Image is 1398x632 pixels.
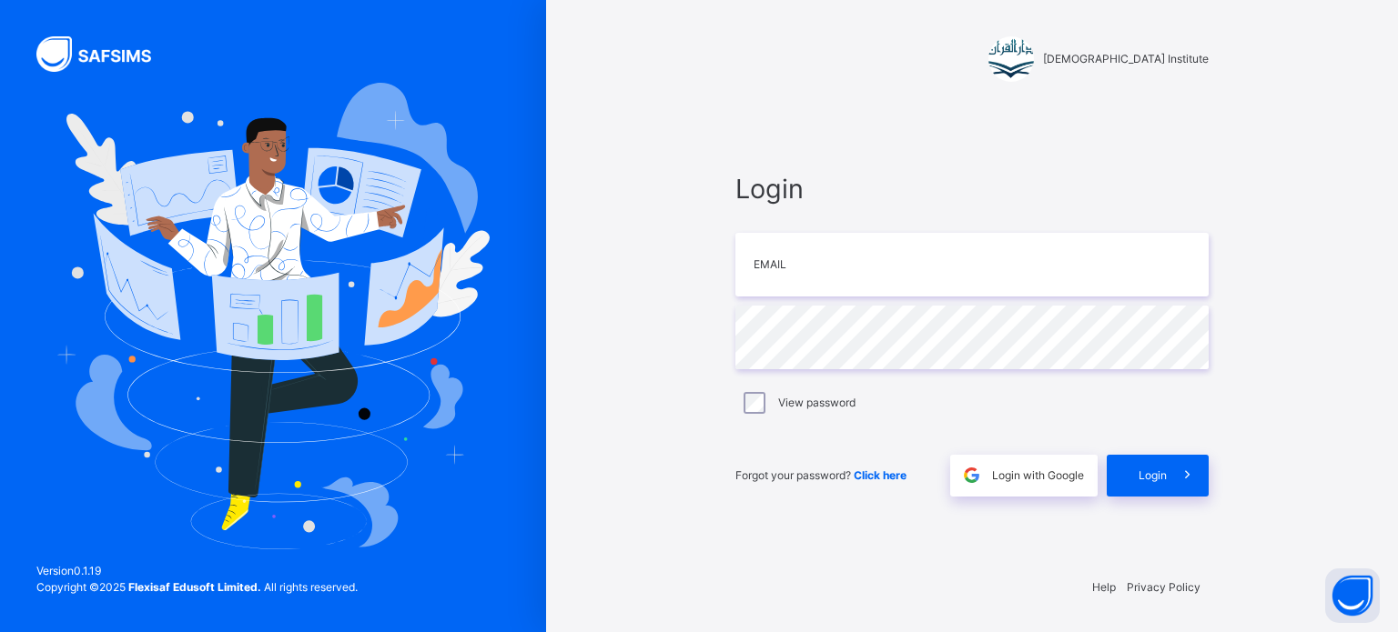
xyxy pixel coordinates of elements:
[128,580,261,594] strong: Flexisaf Edusoft Limited.
[36,563,358,579] span: Version 0.1.19
[992,467,1084,484] span: Login with Google
[1043,51,1209,67] span: [DEMOGRAPHIC_DATA] Institute
[854,468,907,482] a: Click here
[1325,568,1380,623] button: Open asap
[36,36,173,72] img: SAFSIMS Logo
[1139,467,1167,484] span: Login
[1092,580,1116,594] a: Help
[36,580,358,594] span: Copyright © 2025 All rights reserved.
[1127,580,1200,594] a: Privacy Policy
[735,169,1209,208] span: Login
[56,83,490,548] img: Hero Image
[735,468,907,482] span: Forgot your password?
[961,465,982,486] img: google.396cfc9801f0270233282035f929180a.svg
[778,395,856,411] label: View password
